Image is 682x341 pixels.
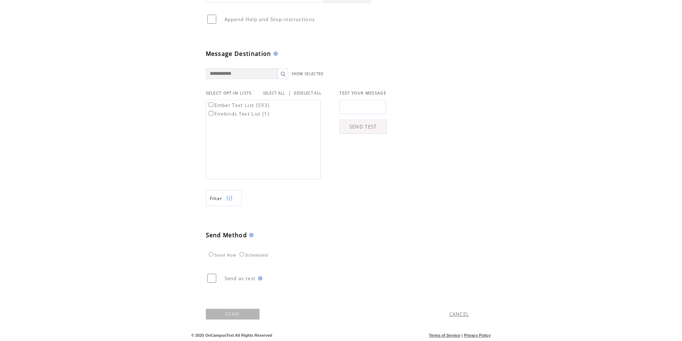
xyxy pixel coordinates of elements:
[192,333,272,337] span: © 2025 OnCampusText All Rights Reserved
[294,91,321,96] a: DESELECT ALL
[464,333,491,337] a: Privacy Policy
[271,52,278,56] img: help.gif
[207,111,270,117] label: Firebirds Text List (1)
[209,102,213,107] input: Ember Text List (593)
[256,276,262,281] img: help.gif
[292,72,324,76] a: SHOW SELECTED
[224,16,315,23] span: Append Help and Stop instructions
[247,233,253,237] img: help.gif
[263,91,285,96] a: SELECT ALL
[339,120,387,134] a: SEND TEST
[224,275,256,282] span: Send as test
[449,311,469,317] a: CANCEL
[206,91,252,96] span: SELECT OPT-IN LISTS
[209,111,213,116] input: Firebirds Text List (1)
[210,195,223,201] span: Show filters
[461,333,463,337] span: |
[240,252,244,257] input: Scheduled
[207,253,236,257] label: Send Now
[429,333,460,337] a: Terms of Service
[288,90,291,96] span: |
[206,231,247,239] span: Send Method
[226,190,233,206] img: filters.png
[206,190,242,206] a: Filter
[206,50,271,58] span: Message Destination
[207,102,270,108] label: Ember Text List (593)
[339,91,386,96] span: TEST YOUR MESSAGE
[209,252,213,257] input: Send Now
[238,253,268,257] label: Scheduled
[206,309,260,320] a: SEND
